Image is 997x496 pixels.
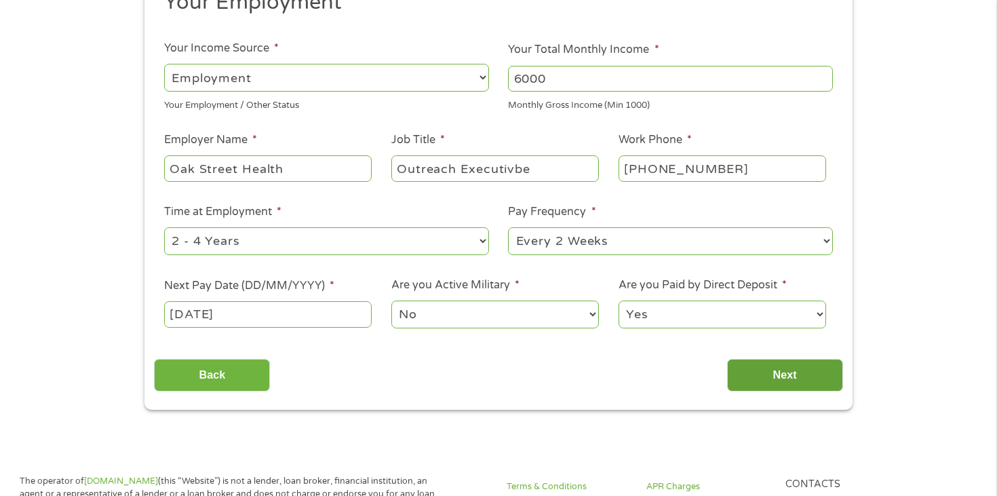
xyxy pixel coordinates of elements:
[391,133,445,147] label: Job Title
[391,155,599,181] input: Cashier
[507,480,629,493] a: Terms & Conditions
[727,359,843,392] input: Next
[508,43,659,57] label: Your Total Monthly Income
[164,279,334,293] label: Next Pay Date (DD/MM/YYYY)
[619,133,692,147] label: Work Phone
[164,205,281,219] label: Time at Employment
[164,133,257,147] label: Employer Name
[619,278,787,292] label: Are you Paid by Direct Deposit
[84,476,158,487] a: [DOMAIN_NAME]
[508,94,833,113] div: Monthly Gross Income (Min 1000)
[164,301,372,327] input: Use the arrow keys to pick a date
[646,480,769,493] a: APR Charges
[164,94,489,113] div: Your Employment / Other Status
[164,155,372,181] input: Walmart
[391,278,520,292] label: Are you Active Military
[785,478,908,491] h4: Contacts
[164,41,279,56] label: Your Income Source
[508,66,833,92] input: 1800
[619,155,826,181] input: (231) 754-4010
[154,359,270,392] input: Back
[508,205,595,219] label: Pay Frequency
